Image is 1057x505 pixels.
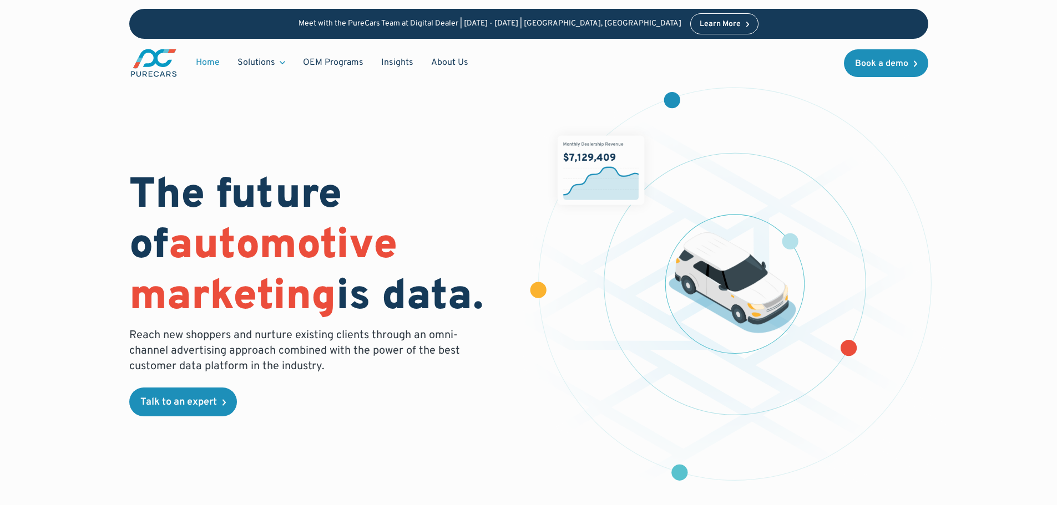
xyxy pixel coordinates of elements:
p: Reach new shoppers and nurture existing clients through an omni-channel advertising approach comb... [129,328,467,374]
a: OEM Programs [294,52,372,73]
div: Talk to an expert [140,397,217,407]
a: About Us [422,52,477,73]
a: Book a demo [844,49,928,77]
a: main [129,48,178,78]
div: Solutions [229,52,294,73]
p: Meet with the PureCars Team at Digital Dealer | [DATE] - [DATE] | [GEOGRAPHIC_DATA], [GEOGRAPHIC_... [299,19,681,29]
div: Solutions [237,57,275,69]
img: illustration of a vehicle [669,232,796,333]
h1: The future of is data. [129,171,515,323]
div: Learn More [700,21,741,28]
a: Insights [372,52,422,73]
img: purecars logo [129,48,178,78]
span: automotive marketing [129,220,397,324]
a: Learn More [690,13,759,34]
img: chart showing monthly dealership revenue of $7m [557,135,644,205]
div: Book a demo [855,59,908,68]
a: Home [187,52,229,73]
a: Talk to an expert [129,387,237,416]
